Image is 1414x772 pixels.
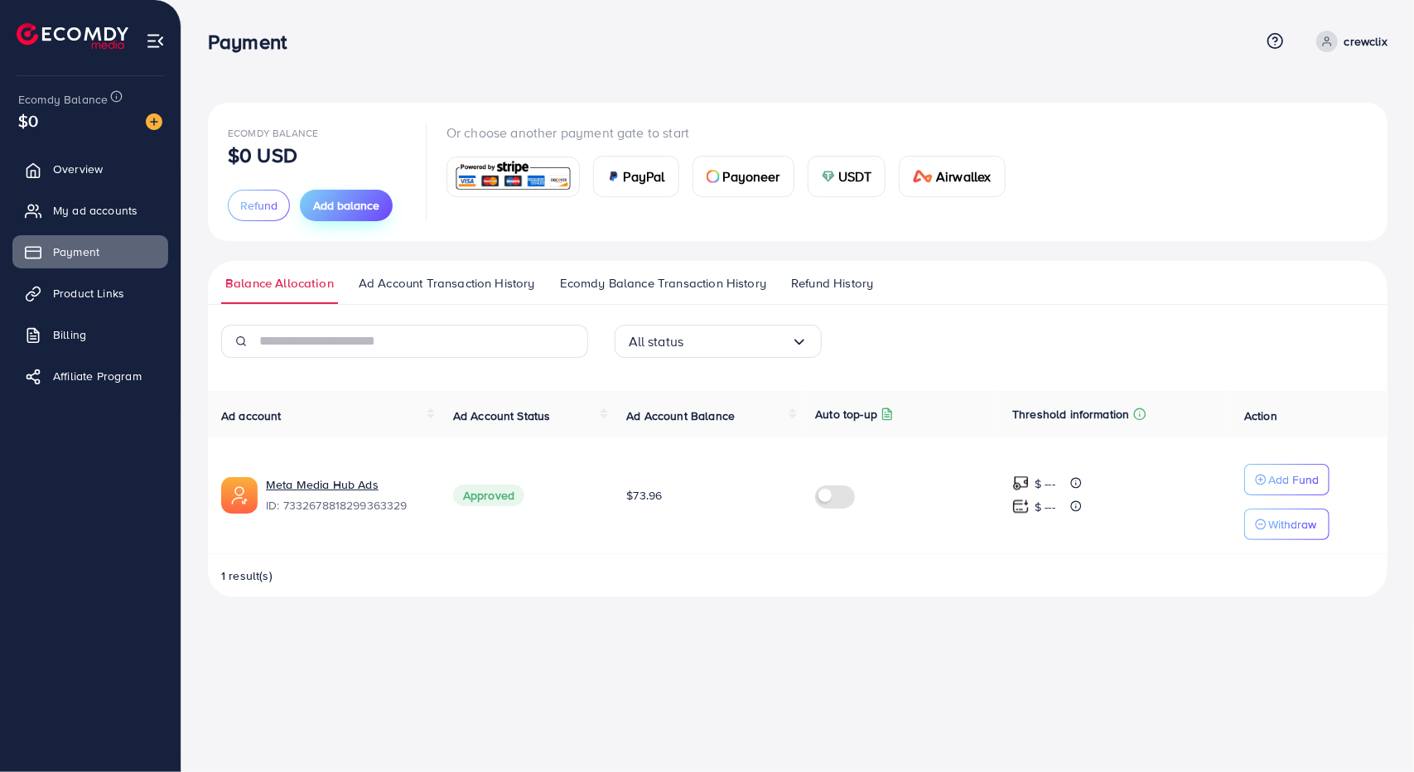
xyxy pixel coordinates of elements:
div: <span class='underline'>Meta Media Hub Ads</span></br>7332678818299363329 [266,476,427,514]
p: $ --- [1035,497,1055,517]
p: Withdraw [1268,514,1316,534]
button: Add Fund [1244,464,1330,495]
img: image [146,113,162,130]
a: Billing [12,318,168,351]
span: Product Links [53,285,124,302]
span: Ecomdy Balance [18,91,108,108]
span: Balance Allocation [225,274,334,292]
a: cardAirwallex [899,156,1005,197]
a: Overview [12,152,168,186]
span: Ecomdy Balance Transaction History [560,274,766,292]
span: My ad accounts [53,202,138,219]
p: Or choose another payment gate to start [446,123,1019,142]
img: logo [17,23,128,49]
a: crewclix [1310,31,1387,52]
button: Withdraw [1244,509,1330,540]
img: top-up amount [1012,498,1030,515]
img: card [452,159,574,195]
img: top-up amount [1012,475,1030,492]
button: Add balance [300,190,393,221]
button: Refund [228,190,290,221]
a: My ad accounts [12,194,168,227]
img: card [822,170,835,183]
a: Payment [12,235,168,268]
span: Ad Account Transaction History [359,274,535,292]
p: Threshold information [1012,404,1129,424]
a: Meta Media Hub Ads [266,476,379,493]
span: Affiliate Program [53,368,142,384]
a: cardPayPal [593,156,679,197]
input: Search for option [683,329,790,355]
span: ID: 7332678818299363329 [266,497,427,514]
span: Approved [453,485,524,506]
span: Refund History [791,274,873,292]
span: Ecomdy Balance [228,126,318,140]
img: card [607,170,620,183]
p: crewclix [1344,31,1387,51]
span: Action [1244,408,1277,424]
p: $ --- [1035,474,1055,494]
span: Add balance [313,197,379,214]
span: $0 [18,109,38,133]
p: $0 USD [228,145,297,165]
a: Affiliate Program [12,359,168,393]
a: Product Links [12,277,168,310]
span: $73.96 [626,487,662,504]
span: USDT [838,166,872,186]
div: Search for option [615,325,822,358]
a: cardPayoneer [693,156,794,197]
a: card [446,157,580,197]
span: Ad account [221,408,282,424]
span: 1 result(s) [221,567,273,584]
span: All status [629,329,684,355]
span: Billing [53,326,86,343]
img: card [707,170,720,183]
img: card [913,170,933,183]
span: Refund [240,197,277,214]
img: menu [146,31,165,51]
p: Auto top-up [815,404,877,424]
a: cardUSDT [808,156,886,197]
span: Airwallex [936,166,991,186]
p: Add Fund [1268,470,1319,490]
h3: Payment [208,30,300,54]
span: Ad Account Status [453,408,551,424]
span: Payment [53,244,99,260]
span: Ad Account Balance [626,408,735,424]
img: ic-ads-acc.e4c84228.svg [221,477,258,514]
span: PayPal [624,166,665,186]
span: Payoneer [723,166,780,186]
iframe: Chat [1344,697,1402,760]
span: Overview [53,161,103,177]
